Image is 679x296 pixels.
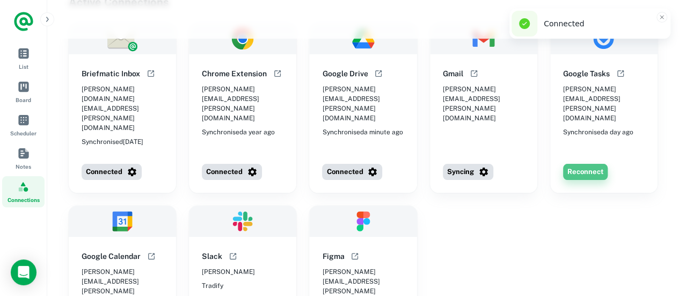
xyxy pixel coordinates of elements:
[2,176,45,207] a: Connections
[82,250,141,262] h6: Google Calendar
[189,206,296,237] img: Slack
[16,96,31,104] span: Board
[19,62,28,71] span: List
[348,250,361,263] button: Open help documentation
[322,84,404,123] span: [PERSON_NAME][EMAIL_ADDRESS][PERSON_NAME][DOMAIN_NAME]
[468,67,480,80] button: Open help documentation
[563,127,633,137] span: Synchronised a day ago
[656,12,667,23] button: Close toast
[10,129,36,138] span: Scheduler
[8,196,40,204] span: Connections
[2,76,45,107] a: Board
[443,84,524,123] span: [PERSON_NAME][EMAIL_ADDRESS][PERSON_NAME][DOMAIN_NAME]
[322,127,403,137] span: Synchronised a minute ago
[322,164,382,180] button: Connected
[322,68,368,80] h6: Google Drive
[202,267,255,277] span: [PERSON_NAME]
[82,68,140,80] h6: Briefmatic Inbox
[202,164,262,180] button: Connected
[2,43,45,74] a: List
[443,164,493,180] button: Syncing
[614,67,627,80] button: Open help documentation
[563,84,645,123] span: [PERSON_NAME][EMAIL_ADDRESS][PERSON_NAME][DOMAIN_NAME]
[82,84,163,133] span: [PERSON_NAME][DOMAIN_NAME][EMAIL_ADDRESS][PERSON_NAME][DOMAIN_NAME]
[202,127,275,137] span: Synchronised a year ago
[550,23,658,54] img: Google Tasks
[271,67,284,80] button: Open help documentation
[372,67,385,80] button: Open help documentation
[69,23,176,54] img: Briefmatic Inbox
[563,68,610,80] h6: Google Tasks
[544,18,649,30] div: Connected
[145,250,158,263] button: Open help documentation
[2,110,45,141] a: Scheduler
[227,250,239,263] button: Open help documentation
[563,164,608,180] button: Reconnect
[82,164,142,180] button: Connected
[202,250,222,262] h6: Slack
[189,23,296,54] img: Chrome Extension
[202,84,283,123] span: [PERSON_NAME][EMAIL_ADDRESS][PERSON_NAME][DOMAIN_NAME]
[2,143,45,174] a: Notes
[443,68,463,80] h6: Gmail
[430,23,537,54] img: Gmail
[202,281,223,291] span: Tradify
[16,162,31,171] span: Notes
[144,67,157,80] button: Open help documentation
[69,206,176,237] img: Google Calendar
[13,11,34,32] a: Logo
[11,259,36,285] div: Open Intercom Messenger
[82,137,143,147] span: Synchronised [DATE]
[202,68,267,80] h6: Chrome Extension
[309,23,417,54] img: Google Drive
[322,250,344,262] h6: Figma
[309,206,417,237] img: Figma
